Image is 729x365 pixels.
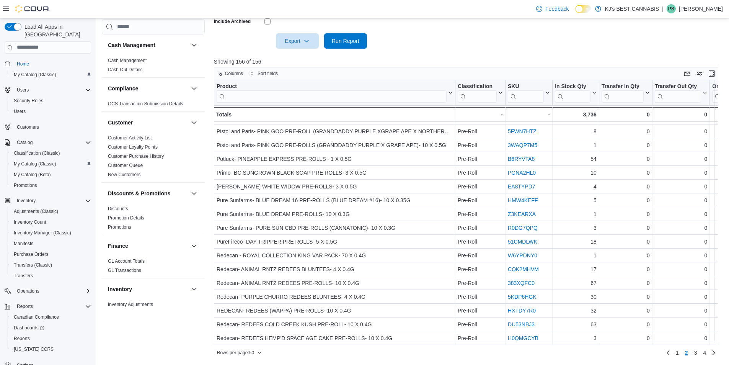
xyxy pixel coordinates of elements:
div: 0 [655,210,707,219]
button: My Catalog (Classic) [8,159,94,169]
span: Customer Purchase History [108,153,164,159]
button: Discounts & Promotions [108,190,188,197]
div: 0 [602,265,650,274]
div: Pre-Roll [458,127,503,136]
div: 11 [555,113,597,122]
a: Home [14,59,32,69]
div: 0 [655,278,707,288]
button: Classification (Classic) [8,148,94,159]
span: Load All Apps in [GEOGRAPHIC_DATA] [21,23,91,38]
a: Feedback [533,1,572,16]
span: My Catalog (Classic) [14,161,56,167]
div: 0 [655,182,707,191]
a: Promotions [108,224,131,230]
span: Inventory [17,198,36,204]
span: Inventory Manager (Classic) [11,228,91,237]
a: Canadian Compliance [11,313,62,322]
a: Z3KEARXA [508,211,536,217]
span: Dashboards [11,323,91,332]
button: Adjustments (Classic) [8,206,94,217]
div: 0 [655,196,707,205]
button: [US_STATE] CCRS [8,344,94,355]
a: DU53NBJ3 [508,321,535,327]
a: Dashboards [8,322,94,333]
span: My Catalog (Beta) [14,172,51,178]
div: 0 [602,292,650,301]
button: Reports [8,333,94,344]
div: 0 [655,154,707,164]
a: HXTDY7R0 [508,308,536,314]
a: Customer Queue [108,163,143,168]
h3: Customer [108,119,133,126]
div: Totals [216,110,453,119]
span: Rows per page : 50 [217,350,254,356]
a: H0QMGCYB [508,335,538,341]
div: Redecan- ANIMAL RNTZ REDEES PRE-ROLLS- 10 X 0.4G [217,278,453,288]
span: GL Transactions [108,267,141,273]
span: Customer Activity List [108,135,152,141]
span: Transfers [14,273,33,279]
span: Customer Queue [108,162,143,169]
a: Dashboards [11,323,47,332]
a: Promotion Details [108,215,144,221]
a: 3WAQP7M5 [508,142,537,148]
img: Cova [15,5,50,13]
span: Manifests [14,241,33,247]
span: Users [14,85,91,95]
button: Display options [695,69,704,78]
div: PureFireco- DAY TRIPPER PRE ROLLS- 5 X 0.5G [217,237,453,246]
span: Customers [14,122,91,132]
a: [US_STATE] CCRS [11,345,57,354]
div: 10 [555,168,597,177]
button: Discounts & Promotions [189,189,199,198]
div: Redecan- PURPLE CHURRO REDEES BLUNTEES- 4 X 0.4G [217,292,453,301]
span: Transfers (Classic) [14,262,52,268]
div: Pre-Roll [458,237,503,246]
div: 0 [602,251,650,260]
a: 51CMDLWK [508,239,537,245]
button: Home [2,58,94,69]
h3: Finance [108,242,128,250]
div: 0 [602,223,650,232]
a: Discounts [108,206,128,211]
div: Pistol and Paris- PINK GOO PRE-ROLLS (GRANDDADDY PURPLE X GRAPE APE)- 10 X 0.5G [217,141,453,150]
div: Pre-Roll [458,278,503,288]
a: Cash Out Details [108,67,143,72]
span: Inventory Manager (Classic) [14,230,71,236]
span: My Catalog (Classic) [11,159,91,169]
div: 5 [555,196,597,205]
button: Classification [458,83,503,102]
div: 0 [602,141,650,150]
div: 0 [602,110,650,119]
div: Pure Sunfarms- BLUE DREAM 16 PRE-ROLLS (BLUE DREAM #16)- 10 X 0.35G [217,196,453,205]
a: Customer Loyalty Points [108,144,158,150]
a: CQK2MHVM [508,266,539,272]
div: Pre-Roll [458,265,503,274]
span: Reports [17,303,33,309]
button: Reports [14,302,36,311]
div: In Stock Qty [555,83,590,90]
div: - [458,110,503,119]
a: Promotions [11,181,40,190]
button: Enter fullscreen [707,69,716,78]
button: My Catalog (Classic) [8,69,94,80]
button: Columns [214,69,246,78]
div: Potluck- PINEAPPLE EXPRESS PRE-ROLLS - 1 X 0.5G [217,154,453,164]
div: 3,736 [555,110,597,119]
button: Run Report [324,33,367,49]
a: PGNA2HL0 [508,170,536,176]
span: Sort fields [258,70,278,77]
h3: Inventory [108,285,132,293]
span: Operations [17,288,39,294]
p: Showing 156 of 156 [214,58,724,65]
button: Catalog [2,137,94,148]
span: Catalog [14,138,91,147]
div: Cash Management [102,56,205,77]
div: 0 [655,113,707,122]
button: Cash Management [189,41,199,50]
div: Transfer Out Qty [654,83,701,102]
span: Promotions [11,181,91,190]
div: 0 [602,210,650,219]
button: Users [14,85,32,95]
